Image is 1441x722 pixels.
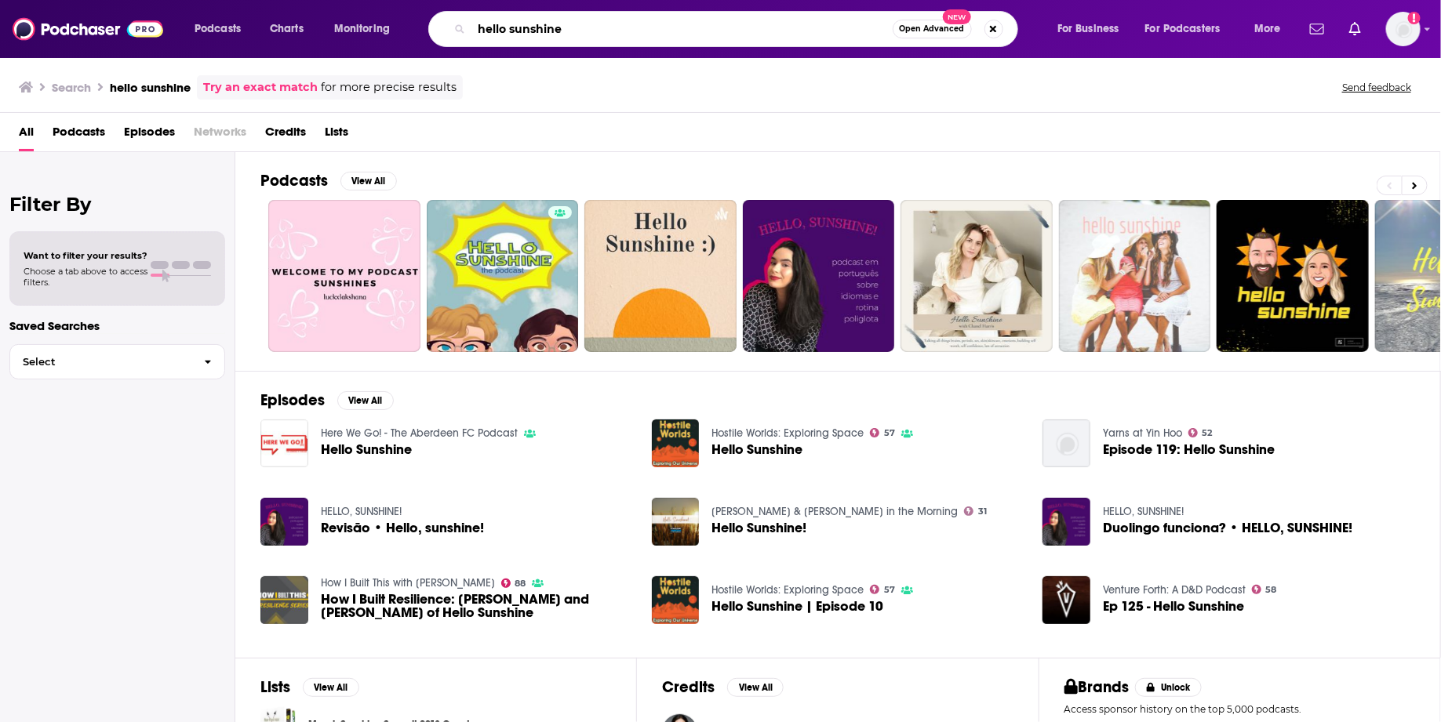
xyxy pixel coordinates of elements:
[334,18,390,40] span: Monitoring
[1103,505,1184,518] a: HELLO, SUNSHINE!
[964,506,987,516] a: 31
[260,171,328,190] h2: Podcasts
[321,78,457,96] span: for more precise results
[1408,12,1421,24] svg: Add a profile image
[323,16,410,42] button: open menu
[1064,677,1130,697] h2: Brands
[1064,703,1415,715] p: Access sponsor history on the top 5,000 podcasts.
[203,78,318,96] a: Try an exact match
[1103,583,1246,597] a: Venture Forth: A D&D Podcast
[652,576,700,624] a: Hello Sunshine | Episode 10
[260,390,325,410] h2: Episodes
[1203,430,1213,437] span: 52
[652,498,700,546] a: Hello Sunshine!
[711,443,802,456] a: Hello Sunshine
[24,266,147,288] span: Choose a tab above to access filters.
[711,521,806,535] a: Hello Sunshine!
[1266,586,1277,593] span: 58
[1386,12,1421,46] span: Logged in as shubbardidpr
[321,593,633,619] a: How I Built Resilience: Sarah Harden and Lauren Neustadter of Hello Sunshine
[870,585,895,594] a: 57
[270,18,304,40] span: Charts
[303,678,359,697] button: View All
[1046,16,1139,42] button: open menu
[124,119,175,151] a: Episodes
[321,521,484,535] a: Revisão • Hello, sunshine!
[1145,18,1221,40] span: For Podcasters
[1254,18,1281,40] span: More
[1135,16,1243,42] button: open menu
[1103,443,1275,456] a: Episode 119: Hello Sunshine
[260,171,397,190] a: PodcastsView All
[9,344,225,379] button: Select
[1043,498,1090,546] a: Duolingo funciona? • HELLO, SUNSHINE!
[194,119,246,151] span: Networks
[265,119,306,151] a: Credits
[1103,521,1352,535] a: Duolingo funciona? • HELLO, SUNSHINE!
[260,576,308,624] img: How I Built Resilience: Sarah Harden and Lauren Neustadter of Hello Sunshine
[1103,600,1244,613] a: Ep 125 - Hello Sunshine
[943,9,971,24] span: New
[184,16,261,42] button: open menu
[1386,12,1421,46] button: Show profile menu
[110,80,191,95] h3: hello sunshine
[1337,81,1416,94] button: Send feedback
[1243,16,1301,42] button: open menu
[325,119,348,151] a: Lists
[195,18,241,40] span: Podcasts
[978,508,987,515] span: 31
[1343,16,1367,42] a: Show notifications dropdown
[260,498,308,546] img: Revisão • Hello, sunshine!
[1043,419,1090,467] a: Episode 119: Hello Sunshine
[870,428,895,437] a: 57
[9,318,225,333] p: Saved Searches
[321,505,402,518] a: HELLO, SUNSHINE!
[1386,12,1421,46] img: User Profile
[24,250,147,261] span: Want to filter your results?
[515,580,526,587] span: 88
[1057,18,1119,40] span: For Business
[662,677,715,697] h2: Credits
[900,25,965,33] span: Open Advanced
[260,419,308,467] img: Hello Sunshine
[1304,16,1330,42] a: Show notifications dropdown
[321,576,495,590] a: How I Built This with Guy Raz
[711,426,864,440] a: Hostile Worlds: Exploring Space
[19,119,34,151] a: All
[340,172,397,190] button: View All
[884,586,895,593] span: 57
[662,677,784,697] a: CreditsView All
[52,80,91,95] h3: Search
[884,430,895,437] span: 57
[10,357,191,367] span: Select
[711,600,883,613] a: Hello Sunshine | Episode 10
[711,583,864,597] a: Hostile Worlds: Exploring Space
[443,11,1033,47] div: Search podcasts, credits, & more...
[53,119,105,151] a: Podcasts
[9,193,225,216] h2: Filter By
[652,419,700,467] img: Hello Sunshine
[1043,576,1090,624] img: Ep 125 - Hello Sunshine
[260,677,290,697] h2: Lists
[321,593,633,619] span: How I Built Resilience: [PERSON_NAME] and [PERSON_NAME] of Hello Sunshine
[501,579,526,588] a: 88
[727,678,784,697] button: View All
[321,443,412,456] a: Hello Sunshine
[13,14,163,44] img: Podchaser - Follow, Share and Rate Podcasts
[711,505,958,518] a: Starlene & Hudson in the Morning
[1103,426,1182,440] a: Yarns at Yin Hoo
